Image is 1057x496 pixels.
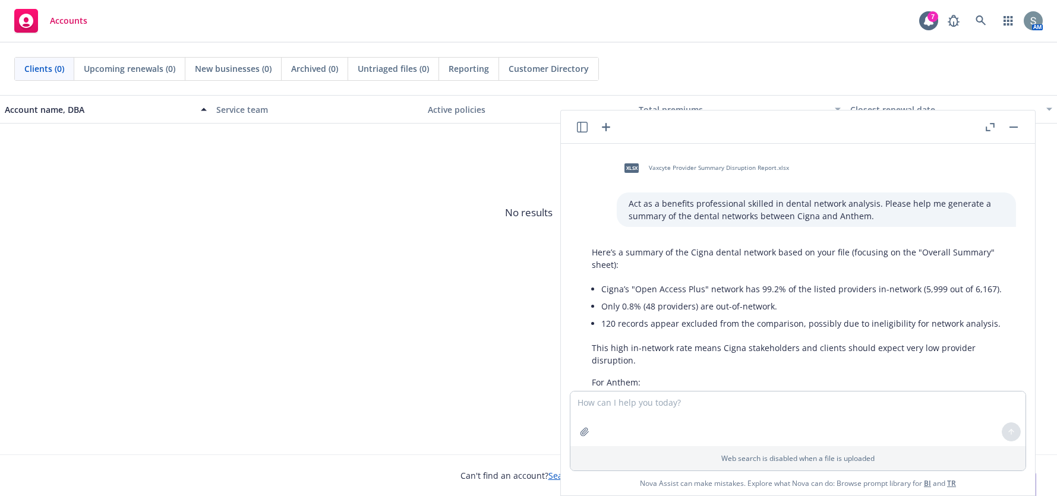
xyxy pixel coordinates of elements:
span: Clients (0) [24,62,64,75]
p: Act as a benefits professional skilled in dental network analysis. Please help me generate a summ... [629,197,1004,222]
a: Report a Bug [942,9,966,33]
a: Switch app [996,9,1020,33]
span: xlsx [624,163,639,172]
a: BI [924,478,931,488]
p: Web search is disabled when a file is uploaded [578,453,1018,463]
p: For Anthem: [592,376,1004,388]
div: Service team [216,103,418,116]
a: Search for it [548,470,597,481]
div: Active policies [428,103,630,116]
span: Vaxcyte Provider Summary Disruption Report.xlsx [649,164,789,172]
button: Service team [212,95,423,124]
li: Cigna’s "Open Access Plus" network has 99.2% of the listed providers in-network (5,999 out of 6,1... [601,280,1004,298]
div: Closest renewal date [850,103,1039,116]
a: TR [947,478,956,488]
span: Nova Assist can make mistakes. Explore what Nova can do: Browse prompt library for and [566,471,1030,495]
button: Active policies [423,95,635,124]
span: Untriaged files (0) [358,62,429,75]
div: Account name, DBA [5,103,194,116]
button: Closest renewal date [845,95,1057,124]
span: Reporting [449,62,489,75]
div: 7 [927,11,938,22]
div: Total premiums [639,103,828,116]
button: Total premiums [634,95,845,124]
span: Can't find an account? [460,469,597,482]
p: This high in-network rate means Cigna stakeholders and clients should expect very low provider di... [592,342,1004,367]
img: photo [1024,11,1043,30]
li: 120 records appear excluded from the comparison, possibly due to ineligibility for network analysis. [601,315,1004,332]
span: Archived (0) [291,62,338,75]
span: Upcoming renewals (0) [84,62,175,75]
a: Accounts [10,4,92,37]
span: Customer Directory [509,62,589,75]
span: New businesses (0) [195,62,272,75]
a: Search [969,9,993,33]
p: Here’s a summary of the Cigna dental network based on your file (focusing on the "Overall Summary... [592,246,1004,271]
span: Accounts [50,16,87,26]
li: Only 0.8% (48 providers) are out-of-network. [601,298,1004,315]
div: xlsxVaxcyte Provider Summary Disruption Report.xlsx [617,153,791,183]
